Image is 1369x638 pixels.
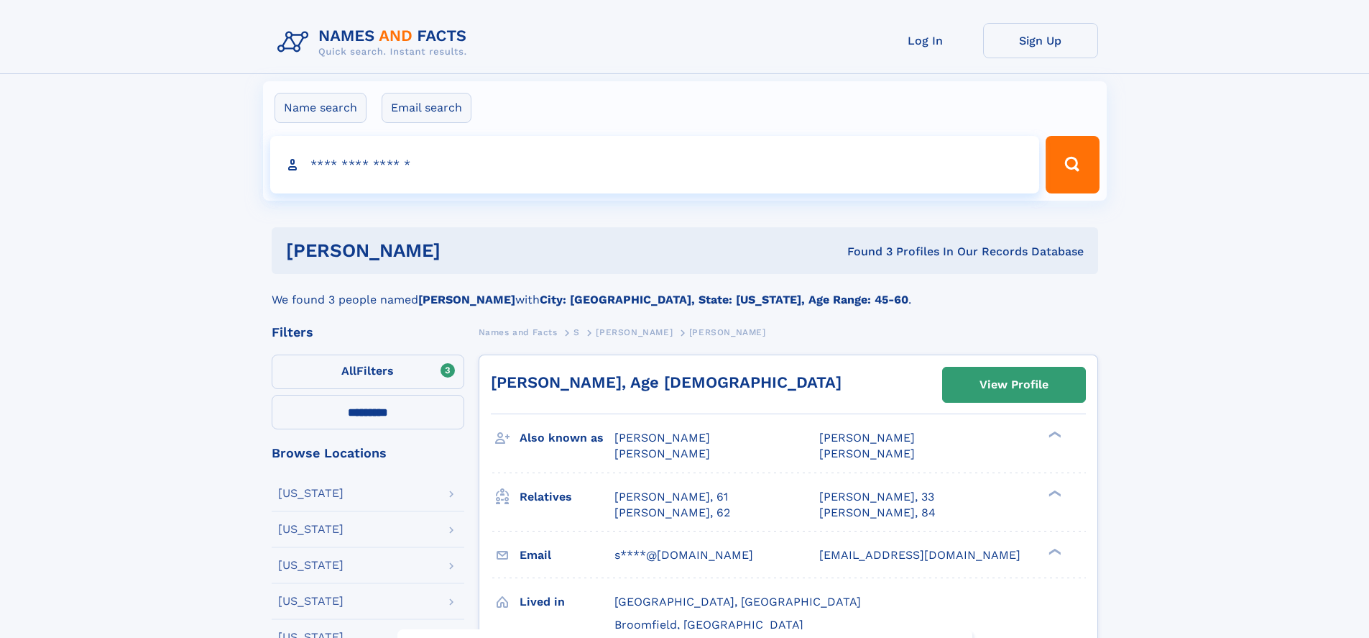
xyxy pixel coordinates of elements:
[278,524,344,535] div: [US_STATE]
[573,327,580,337] span: S
[614,431,710,445] span: [PERSON_NAME]
[275,93,367,123] label: Name search
[479,323,558,341] a: Names and Facts
[272,23,479,62] img: Logo Names and Facts
[540,293,908,306] b: City: [GEOGRAPHIC_DATA], State: [US_STATE], Age Range: 45-60
[491,373,842,391] a: [PERSON_NAME], Age [DEMOGRAPHIC_DATA]
[573,323,580,341] a: S
[819,431,915,445] span: [PERSON_NAME]
[689,327,766,337] span: [PERSON_NAME]
[596,327,673,337] span: [PERSON_NAME]
[270,136,1040,193] input: search input
[278,596,344,607] div: [US_STATE]
[272,326,464,339] div: Filters
[1046,136,1099,193] button: Search Button
[614,447,710,460] span: [PERSON_NAME]
[943,368,1085,402] a: View Profile
[1045,430,1062,439] div: ❯
[520,426,614,450] h3: Also known as
[418,293,515,306] b: [PERSON_NAME]
[382,93,471,123] label: Email search
[278,488,344,499] div: [US_STATE]
[272,447,464,460] div: Browse Locations
[278,560,344,571] div: [US_STATE]
[819,505,936,521] a: [PERSON_NAME], 84
[596,323,673,341] a: [PERSON_NAME]
[272,355,464,389] label: Filters
[614,505,730,521] a: [PERSON_NAME], 62
[979,368,1048,401] div: View Profile
[819,489,934,505] a: [PERSON_NAME], 33
[614,595,861,609] span: [GEOGRAPHIC_DATA], [GEOGRAPHIC_DATA]
[614,618,803,632] span: Broomfield, [GEOGRAPHIC_DATA]
[819,447,915,460] span: [PERSON_NAME]
[341,364,356,378] span: All
[644,244,1084,260] div: Found 3 Profiles In Our Records Database
[819,548,1020,562] span: [EMAIL_ADDRESS][DOMAIN_NAME]
[983,23,1098,58] a: Sign Up
[614,489,728,505] a: [PERSON_NAME], 61
[286,242,644,260] h1: [PERSON_NAME]
[520,543,614,568] h3: Email
[520,590,614,614] h3: Lived in
[868,23,983,58] a: Log In
[272,274,1098,309] div: We found 3 people named with .
[1045,488,1062,498] div: ❯
[520,485,614,509] h3: Relatives
[1045,547,1062,556] div: ❯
